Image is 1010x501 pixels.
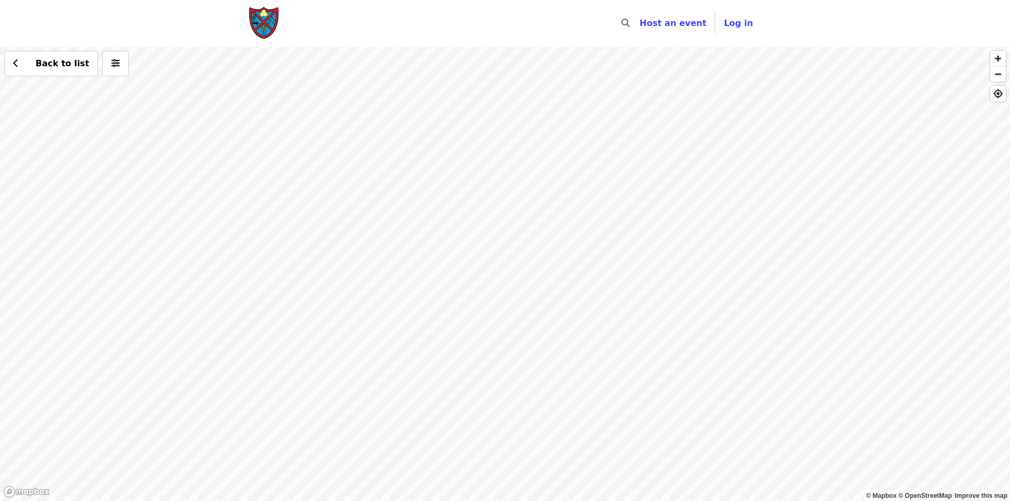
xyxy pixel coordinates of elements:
[621,18,630,28] i: search icon
[13,58,19,68] i: chevron-left icon
[639,18,706,28] a: Host an event
[990,51,1006,66] button: Zoom In
[955,492,1007,499] a: Map feedback
[36,58,89,68] span: Back to list
[111,58,120,68] i: sliders-h icon
[636,11,645,36] input: Search
[990,66,1006,82] button: Zoom Out
[724,18,753,28] span: Log in
[4,51,98,76] button: Back to list
[990,86,1006,101] button: Find My Location
[249,6,280,40] img: Society of St. Andrew - Home
[3,486,50,498] a: Mapbox logo
[715,13,761,34] button: Log in
[898,492,952,499] a: OpenStreetMap
[866,492,897,499] a: Mapbox
[102,51,129,76] button: More filters (0 selected)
